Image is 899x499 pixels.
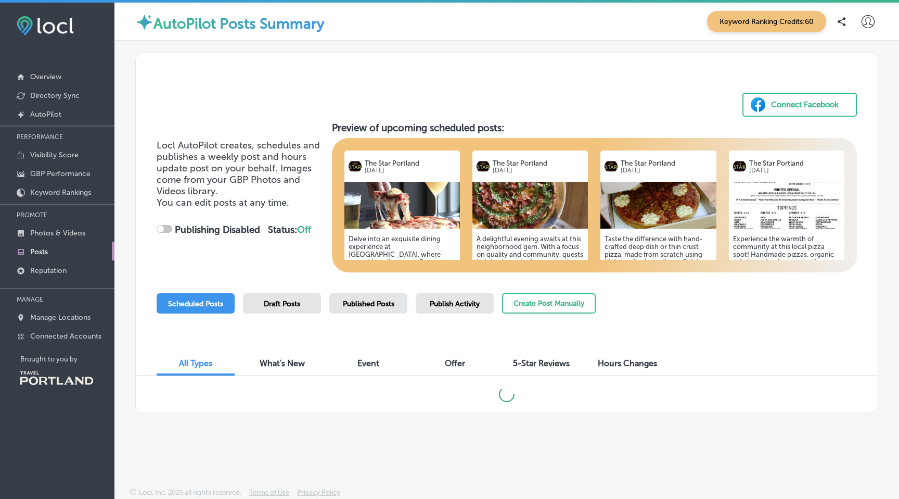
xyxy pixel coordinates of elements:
span: All Types [179,358,212,368]
span: Event [357,358,379,368]
img: logo [349,160,362,173]
h5: Experience the warmth of community at this local pizza spot! Handmade pizzas, organic salads, and... [733,235,840,336]
p: Manage Locations [30,313,91,322]
p: The Star Portland [365,159,456,167]
p: Connected Accounts [30,332,101,341]
p: The Star Portland [493,159,584,167]
h5: Delve into an exquisite dining experience at [GEOGRAPHIC_DATA], where every bite tells a story. F... [349,235,456,344]
img: 17406946231b33b80d-4dff-4f20-b639-9e13df27f09f_IMG_1596.jpg [472,182,588,229]
img: 17406946201481ebb1-f476-48f6-84df-0ce3252a3645_DSC_4726_2.JPG [600,182,716,229]
img: logo [733,160,746,173]
p: Visibility Score [30,151,79,159]
p: Reputation [30,266,67,275]
p: Photos & Videos [30,229,85,238]
p: AutoPilot [30,110,61,119]
strong: Status: [268,224,311,235]
span: Hours Changes [598,358,657,368]
span: Keyword Ranking Credits: 60 [707,11,826,32]
img: fda3e92497d09a02dc62c9cd864e3231.png [17,16,74,35]
p: The Star Portland [749,159,840,167]
p: [DATE] [749,167,840,174]
p: [DATE] [621,167,712,174]
span: Publish Activity [430,300,480,308]
p: Brought to you by [20,355,114,363]
p: Locl, Inc. 2025 all rights reserved. [139,489,241,496]
p: Overview [30,72,61,81]
span: Offer [445,358,465,368]
img: Travel Portland [20,371,93,385]
h5: Taste the difference with hand-crafted deep dish or thin crust pizza, made from scratch using hig... [605,235,712,336]
h3: Preview of upcoming scheduled posts: [332,122,857,134]
span: Off [297,224,311,235]
span: 5-Star Reviews [513,358,570,368]
span: Published Posts [343,300,394,308]
p: GBP Performance [30,169,91,178]
strong: Publishing Disabled [175,224,260,235]
span: What's New [260,358,305,368]
label: AutoPilot Posts Summary [153,15,324,32]
img: autopilot-icon [135,13,153,31]
button: Create Post Manually [502,293,596,314]
p: Keyword Rankings [30,188,91,197]
img: logo [477,160,490,173]
img: 1740694622786f0284-0255-4a8f-afbc-c272d6c5be09_IMG_1597_1.jpg [344,182,460,229]
span: Scheduled Posts [168,300,223,308]
p: Posts [30,247,48,256]
h5: A delightful evening awaits at this neighborhood gem. With a focus on quality and community, gues... [477,235,584,329]
p: The Star Portland [621,159,712,167]
span: You can edit posts at any time. [157,197,289,208]
img: 1740694619331f20f4-4d01-4f43-b662-38fe3cf2a345_IMG_9241.jpg [729,182,844,229]
p: Directory Sync [30,91,80,100]
p: [DATE] [365,167,456,174]
span: Draft Posts [264,300,300,308]
img: logo [605,160,618,173]
button: Connect Facebook [742,93,857,117]
p: [DATE] [493,167,584,174]
div: Connect Facebook [771,97,839,113]
span: Locl AutoPilot creates, schedules and publishes a weekly post and hours update post on your behal... [157,140,320,197]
